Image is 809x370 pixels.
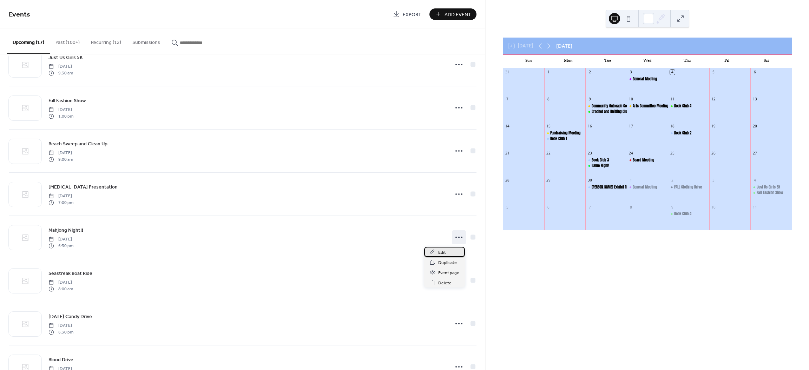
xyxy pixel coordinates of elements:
[48,70,73,76] span: 9:30 am
[546,70,551,75] div: 1
[711,205,716,210] div: 10
[388,8,427,20] a: Export
[505,178,510,183] div: 28
[629,124,633,129] div: 17
[585,104,627,109] div: Community Outreach Committee Meeting
[544,131,586,136] div: Fundraising Meeting
[546,97,551,102] div: 8
[670,178,675,183] div: 2
[585,185,627,190] div: Anne Frank Exhibit Trip to NYC
[674,104,691,109] div: Book Club 4
[48,199,73,206] span: 7:00 pm
[587,151,592,156] div: 23
[550,136,567,141] div: Book Club 1
[48,54,83,61] span: Just Us Girls 5K
[505,124,510,129] div: 14
[48,113,73,119] span: 1:00 pm
[670,205,675,210] div: 9
[670,124,675,129] div: 18
[48,107,73,113] span: [DATE]
[629,97,633,102] div: 10
[48,323,73,329] span: [DATE]
[670,70,675,75] div: 4
[750,190,792,196] div: Fall Fashion Show
[585,109,627,114] div: Crochet and Knitting Club
[711,151,716,156] div: 26
[711,178,716,183] div: 3
[629,70,633,75] div: 3
[127,28,166,53] button: Submissions
[627,55,667,68] div: Wed
[711,70,716,75] div: 5
[752,178,757,183] div: 4
[550,131,580,136] div: Fundraising Meeting
[48,184,118,191] span: [MEDICAL_DATA] Presentation
[48,269,92,277] a: Seastreak Boat Ride
[438,269,459,277] span: Event page
[48,236,73,243] span: [DATE]
[505,205,510,210] div: 5
[505,151,510,156] div: 21
[48,53,83,61] a: Just Us Girls 5K
[752,205,757,210] div: 11
[752,124,757,129] div: 20
[668,131,709,136] div: Book Club 2
[48,286,73,292] span: 8:00 am
[48,140,107,148] a: Beach Sweep and Clean Up
[592,163,609,169] div: Game Night!
[674,185,702,190] div: FALL Clothing Drive
[48,193,73,199] span: [DATE]
[668,104,709,109] div: Book Club 4
[48,270,92,277] span: Seastreak Boat Ride
[438,249,446,256] span: Edit
[505,70,510,75] div: 31
[587,124,592,129] div: 16
[48,97,86,105] a: Fall Fashion Show
[629,205,633,210] div: 8
[757,185,780,190] div: Just Us Girls 5K
[752,151,757,156] div: 27
[429,8,476,20] button: Add Event
[633,185,657,190] div: General Meeting
[592,158,609,163] div: Book Club 3
[546,178,551,183] div: 29
[508,55,548,68] div: Sun
[757,190,783,196] div: Fall Fashion Show
[48,312,92,321] a: [DATE] Candy Drive
[633,158,654,163] div: Board Meeting
[588,55,627,68] div: Tue
[750,185,792,190] div: Just Us Girls 5K
[556,42,572,50] div: [DATE]
[752,97,757,102] div: 13
[674,211,691,217] div: Book Club 4
[48,156,73,163] span: 9:00 am
[438,259,457,266] span: Duplicate
[403,11,421,18] span: Export
[85,28,127,53] button: Recurring (12)
[633,77,657,82] div: General Meeting
[50,28,85,53] button: Past (100+)
[48,356,73,364] span: Blood Drive
[9,8,30,21] span: Events
[592,185,662,190] div: [PERSON_NAME] Exhibit Trip to [GEOGRAPHIC_DATA]
[668,185,709,190] div: FALL Clothing Drive
[48,313,92,321] span: [DATE] Candy Drive
[627,158,668,163] div: Board Meeting
[48,243,73,249] span: 6:30 pm
[48,227,83,234] span: Mahjong Night!!
[752,70,757,75] div: 6
[587,205,592,210] div: 7
[711,97,716,102] div: 12
[674,131,691,136] div: Book Club 2
[585,163,627,169] div: Game Night!
[627,77,668,82] div: General Meeting
[48,183,118,191] a: [MEDICAL_DATA] Presentation
[546,205,551,210] div: 6
[548,55,588,68] div: Mon
[48,150,73,156] span: [DATE]
[629,178,633,183] div: 1
[627,185,668,190] div: General Meeting
[667,55,707,68] div: Thu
